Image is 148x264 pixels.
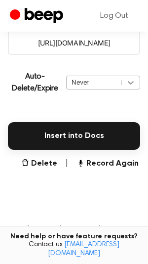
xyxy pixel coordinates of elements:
[8,71,62,94] p: Auto-Delete/Expire
[72,78,116,87] div: Never
[10,6,66,26] a: Beep
[90,4,138,28] a: Log Out
[21,158,57,170] button: Delete
[6,241,142,258] span: Contact us
[48,241,119,257] a: [EMAIL_ADDRESS][DOMAIN_NAME]
[8,225,140,240] p: Tired of copying and pasting? Use the extension to automatically insert your recordings.
[76,158,139,170] button: Record Again
[65,158,69,170] span: |
[8,122,140,150] button: Insert into Docs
